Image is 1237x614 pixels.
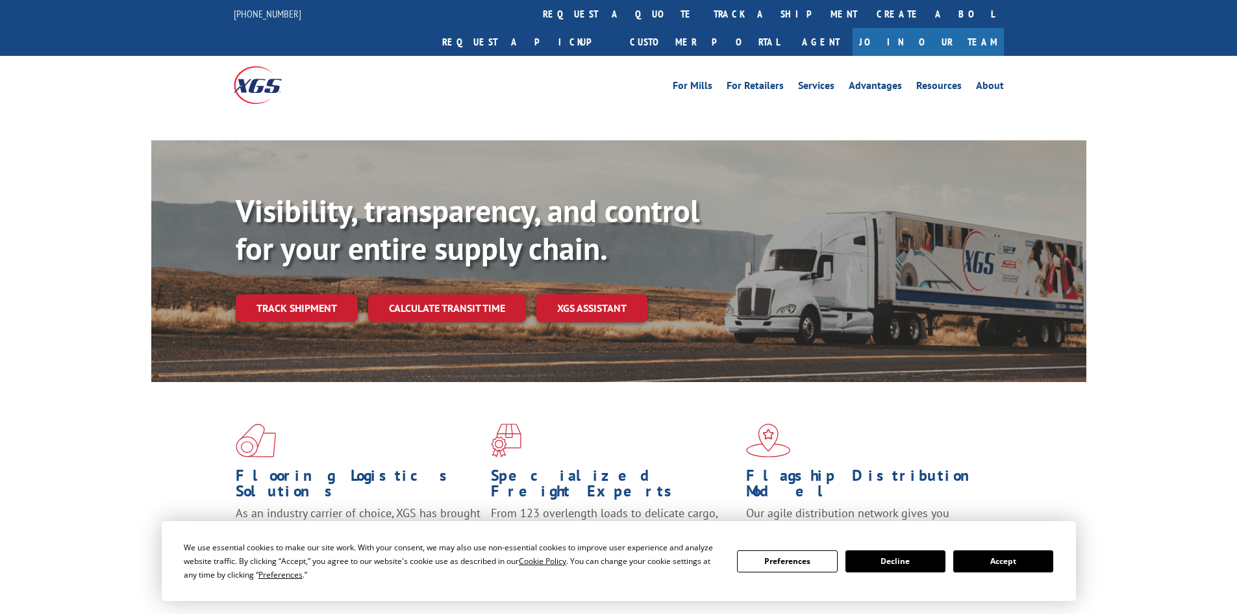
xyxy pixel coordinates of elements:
button: Accept [953,550,1053,572]
a: For Retailers [727,81,784,95]
a: XGS ASSISTANT [536,294,647,322]
span: Cookie Policy [519,556,566,567]
a: Advantages [849,81,902,95]
a: Calculate transit time [368,294,526,322]
img: xgs-icon-flagship-distribution-model-red [746,424,791,457]
a: Track shipment [236,294,358,322]
p: From 123 overlength loads to delicate cargo, our experienced staff knows the best way to move you... [491,505,736,563]
button: Decline [845,550,945,572]
a: Agent [789,28,853,56]
span: Preferences [258,569,303,580]
span: Our agile distribution network gives you nationwide inventory management on demand. [746,505,985,536]
div: We use essential cookies to make our site work. With your consent, we may also use non-essential ... [184,541,721,582]
a: Customer Portal [620,28,789,56]
img: xgs-icon-total-supply-chain-intelligence-red [236,424,276,457]
button: Preferences [737,550,837,572]
h1: Specialized Freight Experts [491,468,736,505]
a: About [976,81,1004,95]
div: Cookie Consent Prompt [162,521,1076,601]
a: For Mills [673,81,712,95]
a: [PHONE_NUMBER] [234,7,301,20]
a: Resources [916,81,962,95]
a: Services [798,81,834,95]
img: xgs-icon-focused-on-flooring-red [491,424,521,457]
h1: Flagship Distribution Model [746,468,992,505]
span: As an industry carrier of choice, XGS has brought innovation and dedication to flooring logistics... [236,505,481,552]
b: Visibility, transparency, and control for your entire supply chain. [236,190,699,268]
a: Join Our Team [853,28,1004,56]
a: Request a pickup [432,28,620,56]
h1: Flooring Logistics Solutions [236,468,481,505]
